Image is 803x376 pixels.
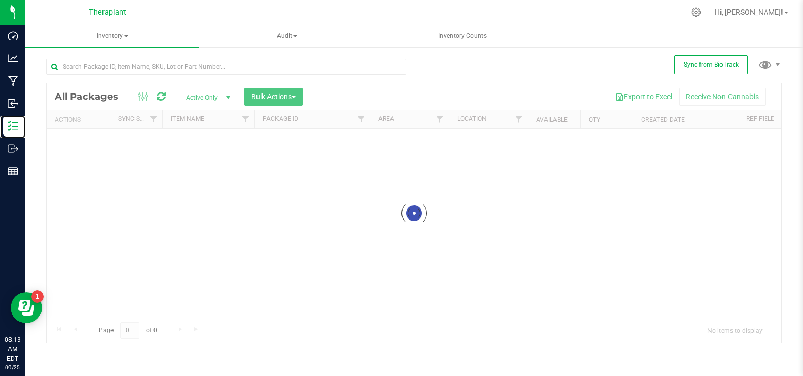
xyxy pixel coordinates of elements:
input: Search Package ID, Item Name, SKU, Lot or Part Number... [46,59,406,75]
span: Inventory Counts [424,32,501,40]
button: Sync from BioTrack [674,55,748,74]
inline-svg: Reports [8,166,18,176]
inline-svg: Analytics [8,53,18,64]
inline-svg: Dashboard [8,30,18,41]
span: Theraplant [89,8,126,17]
span: Audit [201,26,374,47]
inline-svg: Inbound [8,98,18,109]
a: Inventory Counts [375,25,549,47]
p: 09/25 [5,363,20,371]
span: Hi, [PERSON_NAME]! [715,8,783,16]
a: Inventory [25,25,199,47]
inline-svg: Inventory [8,121,18,131]
div: Manage settings [689,7,703,17]
a: Audit [200,25,374,47]
inline-svg: Manufacturing [8,76,18,86]
iframe: Resource center [11,292,42,323]
inline-svg: Outbound [8,143,18,154]
iframe: Resource center unread badge [31,290,44,303]
p: 08:13 AM EDT [5,335,20,363]
span: Sync from BioTrack [684,61,739,68]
